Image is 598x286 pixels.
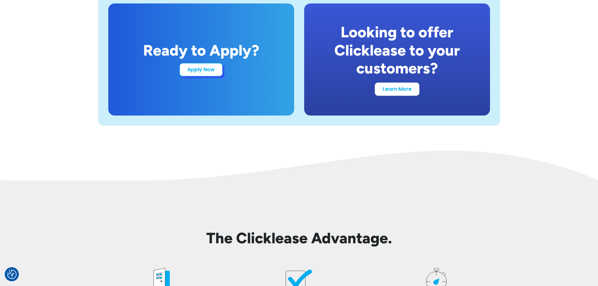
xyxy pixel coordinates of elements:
[143,41,259,60] div: Ready to Apply?
[7,270,17,279] img: Revisit consent button
[375,83,419,96] a: Learn More
[319,23,475,78] div: Looking to offer Clicklease to your customers?
[7,270,17,279] button: Consent Preferences
[98,229,500,247] h2: The Clicklease Advantage.
[180,63,223,76] a: Apply Now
